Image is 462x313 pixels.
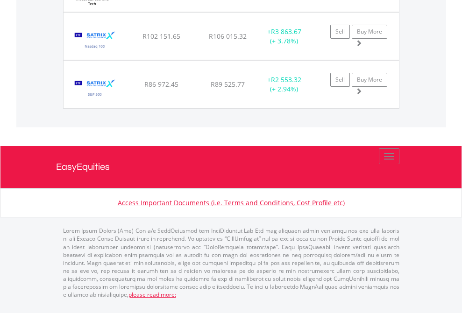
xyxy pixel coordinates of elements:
[209,32,247,41] span: R106 015.32
[330,73,350,87] a: Sell
[271,75,301,84] span: R2 553.32
[68,72,122,105] img: EQU.ZA.STX500.png
[144,80,178,89] span: R86 972.45
[352,73,387,87] a: Buy More
[271,27,301,36] span: R3 863.67
[142,32,180,41] span: R102 151.65
[330,25,350,39] a: Sell
[211,80,245,89] span: R89 525.77
[118,198,345,207] a: Access Important Documents (i.e. Terms and Conditions, Cost Profile etc)
[352,25,387,39] a: Buy More
[68,24,122,57] img: EQU.ZA.STXNDQ.png
[255,75,313,94] div: + (+ 2.94%)
[56,146,406,188] a: EasyEquities
[255,27,313,46] div: + (+ 3.78%)
[63,227,399,299] p: Lorem Ipsum Dolors (Ame) Con a/e SeddOeiusmod tem InciDiduntut Lab Etd mag aliquaen admin veniamq...
[128,291,176,299] a: please read more:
